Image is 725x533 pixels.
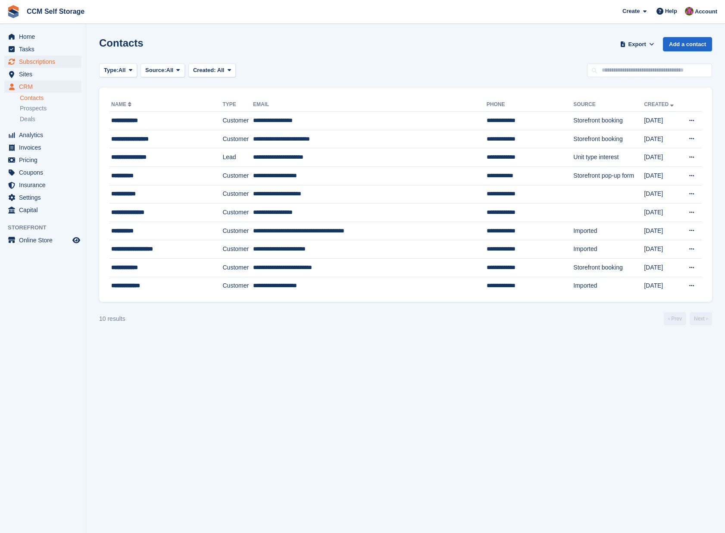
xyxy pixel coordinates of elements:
span: Source: [145,66,166,75]
a: menu [4,166,81,179]
button: Source: All [141,63,185,78]
button: Created: All [188,63,236,78]
a: Deals [20,115,81,124]
span: Pricing [19,154,71,166]
td: Customer [223,258,253,277]
th: Type [223,98,253,112]
nav: Page [662,312,714,325]
span: Deals [20,115,35,123]
span: Created: [193,67,216,73]
h1: Contacts [99,37,144,49]
span: Subscriptions [19,56,71,68]
span: Capital [19,204,71,216]
a: Created [644,101,675,107]
a: Contacts [20,94,81,102]
button: Type: All [99,63,137,78]
td: [DATE] [644,112,681,130]
a: menu [4,204,81,216]
a: Prospects [20,104,81,113]
span: Invoices [19,141,71,154]
td: Storefront pop-up form [573,166,644,185]
span: Online Store [19,234,71,246]
a: menu [4,191,81,204]
span: Type: [104,66,119,75]
td: Unit type interest [573,148,644,167]
span: Help [665,7,677,16]
span: Settings [19,191,71,204]
td: Storefront booking [573,112,644,130]
a: menu [4,154,81,166]
td: [DATE] [644,258,681,277]
a: menu [4,141,81,154]
td: Customer [223,130,253,148]
td: [DATE] [644,185,681,204]
a: menu [4,129,81,141]
a: menu [4,43,81,55]
td: [DATE] [644,148,681,167]
span: All [217,67,225,73]
span: Coupons [19,166,71,179]
a: menu [4,68,81,80]
td: [DATE] [644,277,681,295]
img: stora-icon-8386f47178a22dfd0bd8f6a31ec36ba5ce8667c1dd55bd0f319d3a0aa187defe.svg [7,5,20,18]
span: CRM [19,81,71,93]
span: Create [622,7,640,16]
a: CCM Self Storage [23,4,88,19]
td: Storefront booking [573,130,644,148]
th: Source [573,98,644,112]
a: Previous [664,312,686,325]
a: Preview store [71,235,81,245]
td: Customer [223,222,253,240]
span: Prospects [20,104,47,113]
span: Home [19,31,71,43]
a: Next [690,312,712,325]
td: [DATE] [644,204,681,222]
td: [DATE] [644,240,681,259]
span: Storefront [8,223,86,232]
th: Email [253,98,487,112]
td: Customer [223,166,253,185]
span: All [119,66,126,75]
td: Imported [573,240,644,259]
a: Add a contact [663,37,712,51]
td: Customer [223,112,253,130]
span: Analytics [19,129,71,141]
span: Tasks [19,43,71,55]
td: [DATE] [644,130,681,148]
a: Name [111,101,133,107]
a: menu [4,56,81,68]
td: Customer [223,240,253,259]
span: Sites [19,68,71,80]
td: Lead [223,148,253,167]
td: Imported [573,222,644,240]
td: [DATE] [644,222,681,240]
span: Export [628,40,646,49]
td: Customer [223,204,253,222]
button: Export [618,37,656,51]
a: menu [4,234,81,246]
th: Phone [487,98,574,112]
td: Customer [223,277,253,295]
span: Account [695,7,717,16]
div: 10 results [99,314,125,323]
td: [DATE] [644,166,681,185]
span: Insurance [19,179,71,191]
td: Storefront booking [573,258,644,277]
a: menu [4,179,81,191]
a: menu [4,31,81,43]
span: All [166,66,174,75]
td: Customer [223,185,253,204]
td: Imported [573,277,644,295]
a: menu [4,81,81,93]
img: Tracy St Clair [685,7,694,16]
